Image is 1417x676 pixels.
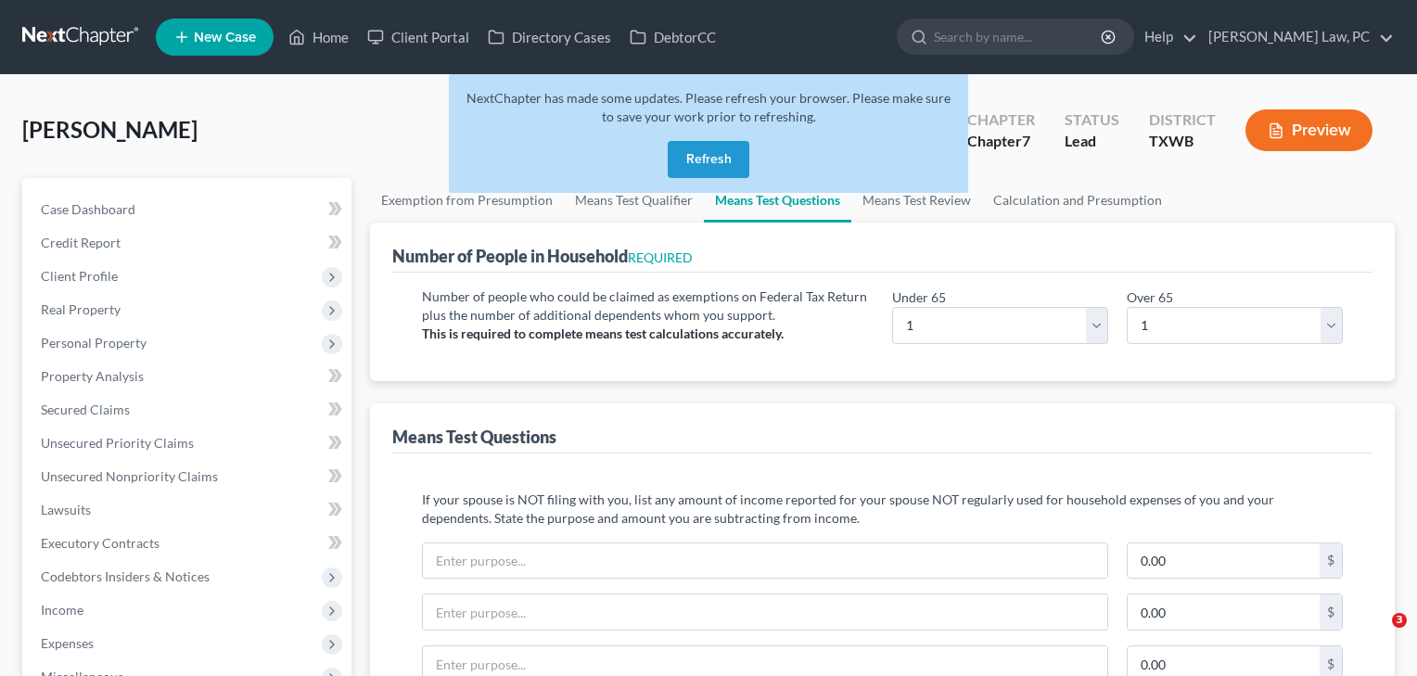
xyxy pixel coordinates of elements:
a: Calculation and Presumption [982,178,1173,223]
label: Under 65 [892,287,946,307]
a: Home [279,20,358,54]
p: Number of people who could be claimed as exemptions on Federal Tax Return plus the number of addi... [422,287,874,325]
span: Property Analysis [41,368,144,384]
span: Expenses [41,635,94,651]
button: Refresh [668,141,749,178]
div: Chapter [967,109,1035,131]
a: Case Dashboard [26,193,351,226]
span: 7 [1022,132,1030,149]
div: $ [1320,594,1342,630]
a: Client Portal [358,20,479,54]
span: Secured Claims [41,402,130,417]
strong: This is required to complete means test calculations accurately. [422,325,784,341]
a: Property Analysis [26,360,351,393]
span: Unsecured Nonpriority Claims [41,468,218,484]
div: $ [1320,543,1342,579]
label: Over 65 [1127,287,1173,307]
span: Real Property [41,301,121,317]
span: Income [41,602,83,618]
a: Directory Cases [479,20,620,54]
a: DebtorCC [620,20,725,54]
div: District [1149,109,1216,131]
span: Lawsuits [41,502,91,517]
span: 3 [1392,613,1407,628]
div: TXWB [1149,131,1216,152]
span: Client Profile [41,268,118,284]
span: Executory Contracts [41,535,160,551]
div: Number of People in Household [392,245,693,267]
a: Unsecured Priority Claims [26,427,351,460]
p: If your spouse is NOT filing with you, list any amount of income reported for your spouse NOT reg... [422,491,1343,528]
span: Personal Property [41,335,147,351]
span: NextChapter has made some updates. Please refresh your browser. Please make sure to save your wor... [466,90,951,124]
iframe: Intercom live chat [1354,613,1398,657]
span: Unsecured Priority Claims [41,435,194,451]
input: Search by name... [934,19,1104,54]
div: Chapter [967,131,1035,152]
a: Unsecured Nonpriority Claims [26,460,351,493]
a: Credit Report [26,226,351,260]
span: [PERSON_NAME] [22,116,198,143]
button: Preview [1245,109,1372,151]
a: Lawsuits [26,493,351,527]
span: Codebtors Insiders & Notices [41,568,210,584]
input: 0.00 [1128,594,1320,630]
a: [PERSON_NAME] Law, PC [1199,20,1394,54]
a: Secured Claims [26,393,351,427]
a: Exemption from Presumption [370,178,564,223]
input: 0.00 [1128,543,1320,579]
div: Means Test Questions [392,426,556,448]
span: REQUIRED [628,249,693,265]
input: Enter purpose... [423,594,1107,630]
span: Credit Report [41,235,121,250]
input: Enter purpose... [423,543,1107,579]
span: Case Dashboard [41,201,135,217]
a: Executory Contracts [26,527,351,560]
span: New Case [194,31,256,45]
a: Help [1135,20,1197,54]
div: Status [1065,109,1119,131]
div: Lead [1065,131,1119,152]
